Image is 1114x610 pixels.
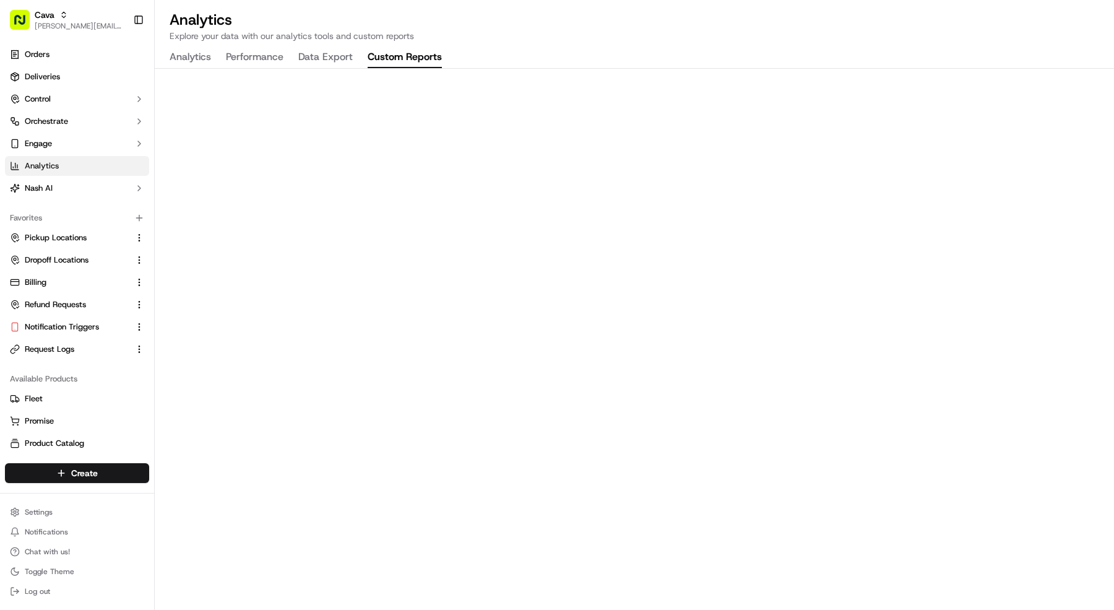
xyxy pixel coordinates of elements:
[210,121,225,136] button: Start new chat
[5,45,149,64] a: Orders
[25,567,74,577] span: Toggle Theme
[25,547,70,557] span: Chat with us!
[5,339,149,359] button: Request Logs
[10,438,144,449] a: Product Catalog
[25,49,50,60] span: Orders
[192,158,225,173] button: See all
[25,299,86,310] span: Refund Requests
[123,307,150,316] span: Pylon
[5,583,149,600] button: Log out
[38,191,82,201] span: nakirzaman
[25,94,51,105] span: Control
[117,276,199,289] span: API Documentation
[25,393,43,404] span: Fleet
[170,47,211,68] button: Analytics
[5,111,149,131] button: Orchestrate
[5,250,149,270] button: Dropoff Locations
[5,67,149,87] a: Deliveries
[12,180,32,199] img: nakirzaman
[10,416,144,427] a: Promise
[170,30,1099,42] p: Explore your data with our analytics tools and custom reports
[100,271,204,294] a: 💻API Documentation
[7,271,100,294] a: 📗Knowledge Base
[5,389,149,409] button: Fleet
[25,232,87,243] span: Pickup Locations
[10,321,129,333] a: Notification Triggers
[298,47,353,68] button: Data Export
[155,69,1114,610] iframe: To enrich screen reader interactions, please activate Accessibility in Grammarly extension settings
[12,160,83,170] div: Past conversations
[71,467,98,479] span: Create
[10,299,129,310] a: Refund Requests
[35,9,54,21] button: Cava
[25,507,53,517] span: Settings
[5,228,149,248] button: Pickup Locations
[5,89,149,109] button: Control
[87,306,150,316] a: Powered byPylon
[226,47,283,68] button: Performance
[25,527,68,537] span: Notifications
[25,160,59,172] span: Analytics
[368,47,442,68] button: Custom Reports
[5,463,149,483] button: Create
[85,225,111,235] span: [DATE]
[10,255,129,266] a: Dropoff Locations
[25,116,68,127] span: Orchestrate
[170,10,1099,30] h2: Analytics
[10,393,144,404] a: Fleet
[5,156,149,176] a: Analytics
[10,344,129,355] a: Request Logs
[5,523,149,541] button: Notifications
[25,71,60,82] span: Deliveries
[92,191,117,201] span: [DATE]
[5,208,149,228] div: Favorites
[25,438,84,449] span: Product Catalog
[12,213,32,233] img: ezil cloma
[38,225,76,235] span: ezil cloma
[5,543,149,560] button: Chat with us!
[25,277,46,288] span: Billing
[5,411,149,431] button: Promise
[25,138,52,149] span: Engage
[25,276,95,289] span: Knowledge Base
[35,21,123,31] button: [PERSON_NAME][EMAIL_ADDRESS][DOMAIN_NAME]
[10,277,129,288] a: Billing
[5,5,128,35] button: Cava[PERSON_NAME][EMAIL_ADDRESS][DOMAIN_NAME]
[25,321,99,333] span: Notification Triggers
[25,586,50,596] span: Log out
[12,277,22,287] div: 📗
[25,344,74,355] span: Request Logs
[25,183,53,194] span: Nash AI
[84,191,89,201] span: •
[5,295,149,315] button: Refund Requests
[5,272,149,292] button: Billing
[25,255,89,266] span: Dropoff Locations
[105,277,114,287] div: 💻
[78,225,82,235] span: •
[5,369,149,389] div: Available Products
[5,563,149,580] button: Toggle Theme
[5,178,149,198] button: Nash AI
[5,317,149,337] button: Notification Triggers
[25,416,54,427] span: Promise
[10,232,129,243] a: Pickup Locations
[5,134,149,154] button: Engage
[5,434,149,453] button: Product Catalog
[5,503,149,521] button: Settings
